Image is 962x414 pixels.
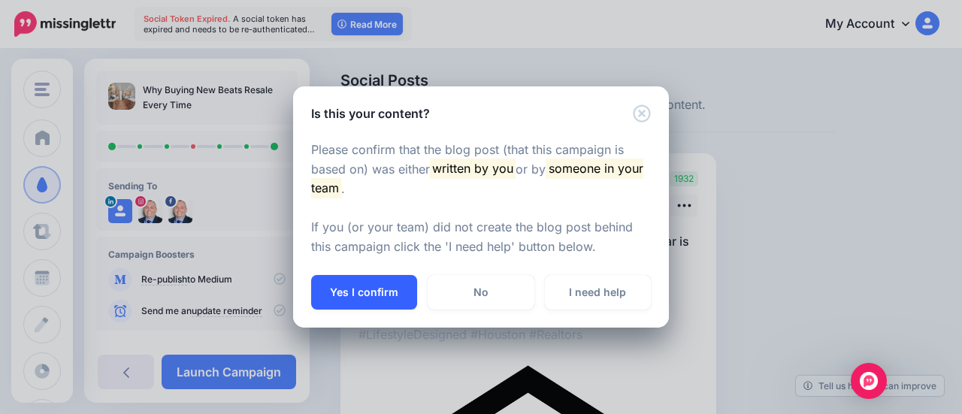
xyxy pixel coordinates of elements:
div: Open Intercom Messenger [851,363,887,399]
mark: someone in your team [311,159,643,198]
mark: written by you [430,159,516,178]
h5: Is this your content? [311,104,430,122]
a: I need help [545,275,651,310]
p: Please confirm that the blog post (that this campaign is based on) was either or by . If you (or ... [311,141,651,258]
button: Close [633,104,651,123]
a: No [428,275,534,310]
button: Yes I confirm [311,275,417,310]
